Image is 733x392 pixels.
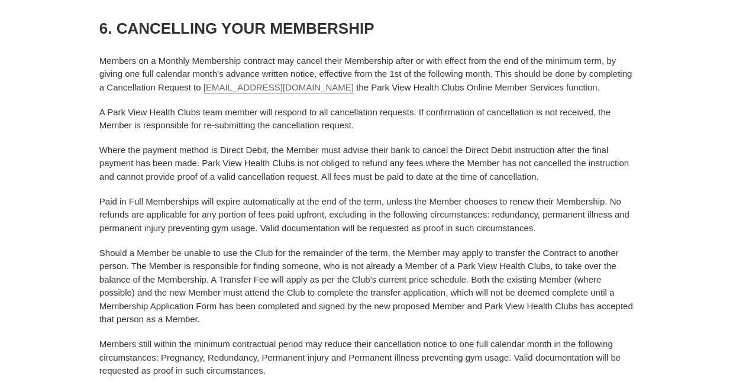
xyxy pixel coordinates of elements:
p: A Park View Health Clubs team member will respond to all cancellation requests. If confirmation o... [99,106,634,132]
p: Should a Member be unable to use the Club for the remainder of the term, the Member may apply to ... [99,247,634,326]
p: Where the payment method is Direct Debit, the Member must advise their bank to cancel the Direct ... [99,144,634,184]
h3: 6. CANCELLING YOUR MEMBERSHIP [99,20,634,38]
a: [EMAIL_ADDRESS][DOMAIN_NAME] [204,82,354,93]
p: Members on a Monthly Membership contract may cancel their Membership after or with effect from th... [99,54,634,95]
p: Members still within the minimum contractual period may reduce their cancellation notice to one f... [99,338,634,378]
p: Paid in Full Memberships will expire automatically at the end of the term, unless the Member choo... [99,195,634,235]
